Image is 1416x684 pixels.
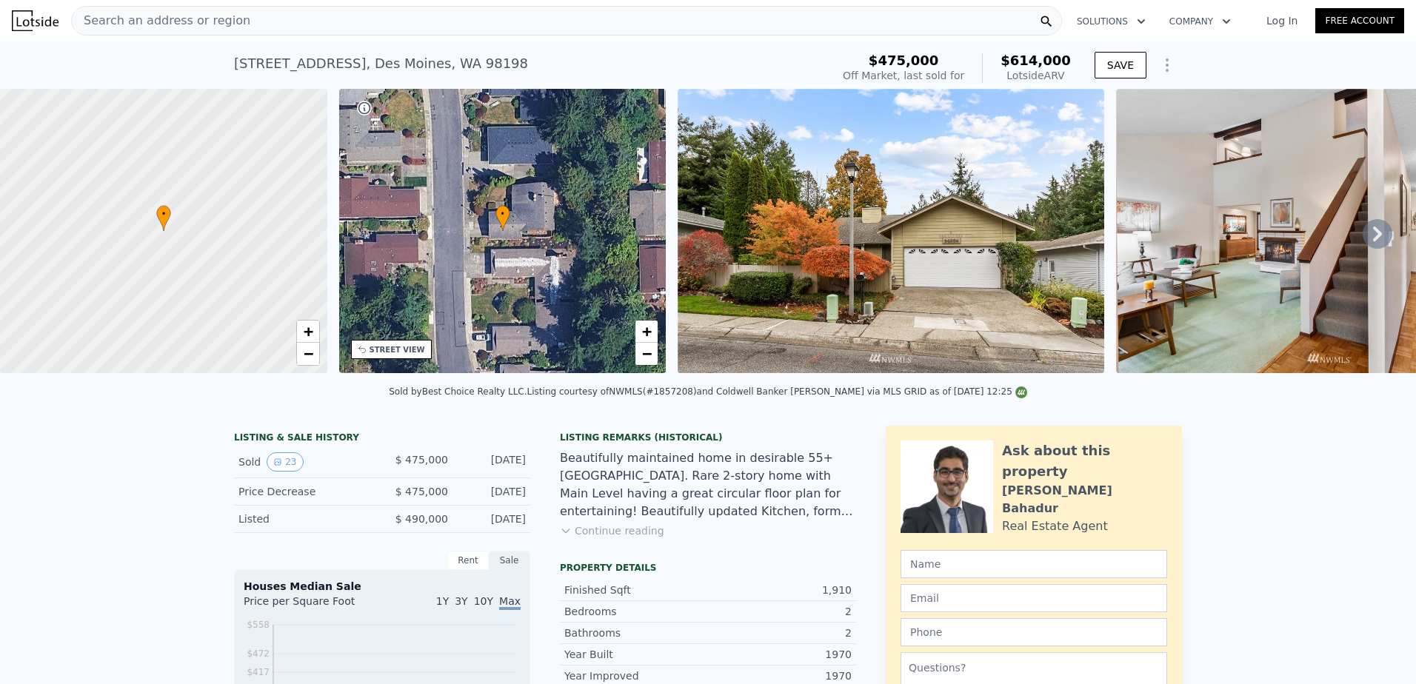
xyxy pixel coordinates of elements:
tspan: $417 [247,667,270,677]
img: NWMLS Logo [1015,386,1027,398]
div: 1970 [708,647,852,662]
span: 3Y [455,595,467,607]
span: $ 475,000 [395,486,448,497]
tspan: $472 [247,648,270,659]
div: Bathrooms [564,626,708,640]
div: Ask about this property [1002,440,1167,482]
span: • [495,207,510,221]
span: 1Y [436,595,449,607]
span: • [156,207,171,221]
div: Lotside ARV [1001,68,1071,83]
input: Phone [901,618,1167,646]
div: Listing Remarks (Historical) [560,432,856,443]
span: + [303,322,313,341]
div: Sale [489,551,530,570]
div: Real Estate Agent [1002,517,1108,535]
div: [DATE] [460,452,526,472]
a: Log In [1249,13,1315,28]
div: Off Market, last sold for [843,68,964,83]
span: 10Y [474,595,493,607]
div: LISTING & SALE HISTORY [234,432,530,446]
div: 1970 [708,668,852,683]
a: Free Account [1315,8,1404,33]
div: Property details [560,562,856,574]
div: Listed [238,512,370,526]
tspan: $558 [247,620,270,630]
span: − [303,344,313,363]
span: $ 475,000 [395,454,448,466]
div: Sold by Best Choice Realty LLC . [389,386,527,397]
button: View historical data [267,452,303,472]
div: Price per Square Foot [244,594,382,617]
div: STREET VIEW [370,344,425,355]
a: Zoom out [297,343,319,365]
span: + [642,322,652,341]
div: • [156,205,171,231]
a: Zoom in [635,321,658,343]
input: Name [901,550,1167,578]
div: [PERSON_NAME] Bahadur [1002,482,1167,517]
span: − [642,344,652,363]
button: Continue reading [560,523,664,538]
span: $ 490,000 [395,513,448,525]
input: Email [901,584,1167,612]
img: Sale: 116317057 Parcel: 98039169 [678,89,1104,373]
div: 1,910 [708,583,852,597]
button: Company [1158,8,1243,35]
div: [DATE] [460,512,526,526]
div: 2 [708,626,852,640]
button: Solutions [1065,8,1158,35]
button: SAVE [1095,52,1146,78]
span: $614,000 [1001,53,1071,68]
span: $475,000 [869,53,939,68]
div: Houses Median Sale [244,579,521,594]
div: Sold [238,452,370,472]
div: Beautifully maintained home in desirable 55+ [GEOGRAPHIC_DATA]. Rare 2-story home with Main Level... [560,449,856,520]
div: [DATE] [460,484,526,499]
img: Lotside [12,10,59,31]
div: [STREET_ADDRESS] , Des Moines , WA 98198 [234,53,528,74]
div: Bedrooms [564,604,708,619]
span: Max [499,595,521,610]
button: Show Options [1152,50,1182,80]
div: • [495,205,510,231]
a: Zoom in [297,321,319,343]
div: Rent [447,551,489,570]
div: Year Improved [564,668,708,683]
div: Finished Sqft [564,583,708,597]
span: Search an address or region [72,12,250,30]
div: Year Built [564,647,708,662]
div: Listing courtesy of NWMLS (#1857208) and Coldwell Banker [PERSON_NAME] via MLS GRID as of [DATE] ... [527,386,1027,397]
div: 2 [708,604,852,619]
a: Zoom out [635,343,658,365]
div: Price Decrease [238,484,370,499]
